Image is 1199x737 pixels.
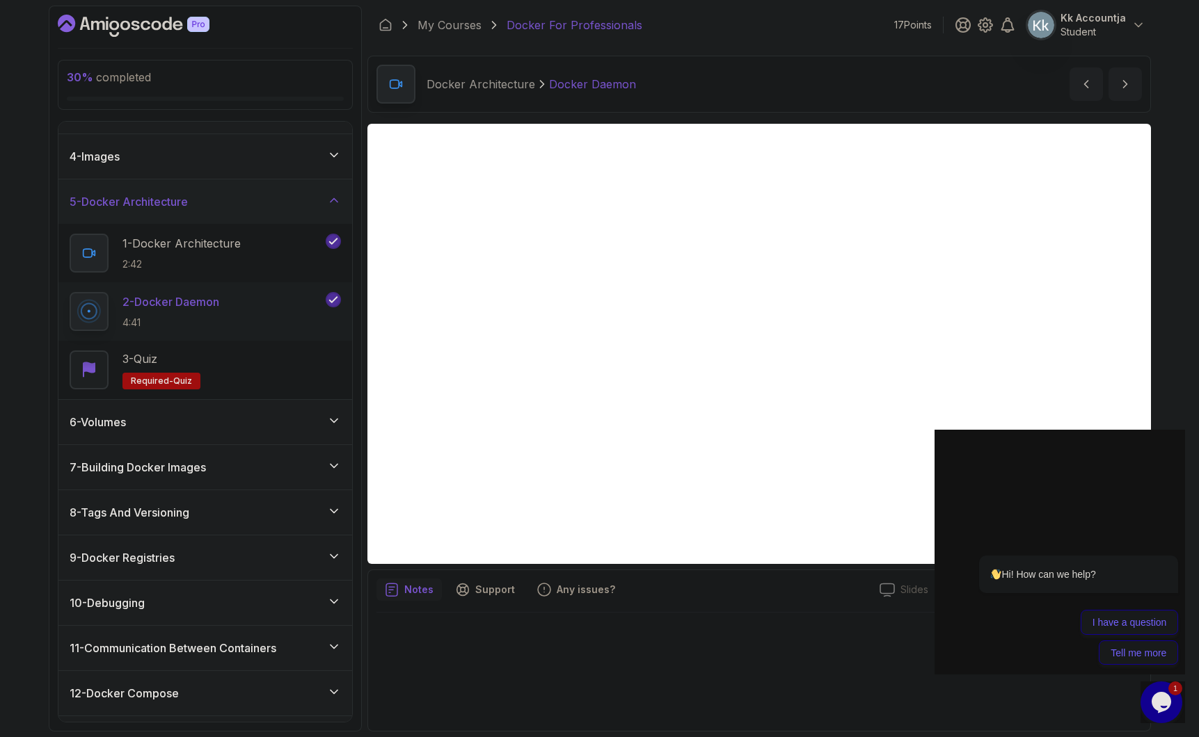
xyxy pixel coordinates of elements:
[70,549,175,566] h3: 9 - Docker Registries
[70,193,188,210] h3: 5 - Docker Architecture
[58,581,352,625] button: 10-Debugging
[58,671,352,715] button: 12-Docker Compose
[1141,681,1185,723] iframe: chat widget
[549,76,636,92] p: Docker Daemon
[379,18,392,32] a: Dashboard
[70,594,145,611] h3: 10 - Debugging
[58,490,352,535] button: 8-Tags And Versioning
[131,375,173,387] span: Required-
[1109,67,1142,101] button: next content
[894,18,932,32] p: 17 Points
[475,583,515,597] p: Support
[58,134,352,179] button: 4-Images
[376,578,442,601] button: notes button
[122,316,219,330] p: 4:41
[70,414,126,430] h3: 6 - Volumes
[557,583,615,597] p: Any issues?
[367,124,1151,564] iframe: 2 - Docker Daemon
[1061,11,1126,25] p: Kk Accountja
[1061,25,1126,39] p: Student
[58,626,352,670] button: 11-Communication Between Containers
[529,578,624,601] button: Feedback button
[58,445,352,489] button: 7-Building Docker Images
[1028,12,1054,38] img: user profile image
[173,375,192,387] span: quiz
[1070,67,1103,101] button: previous content
[70,292,341,331] button: 2-Docker Daemon4:41
[404,583,434,597] p: Notes
[447,578,523,601] button: Support button
[58,15,241,37] a: Dashboard
[67,70,93,84] span: 30 %
[70,640,276,656] h3: 11 - Communication Between Containers
[122,350,157,367] p: 3 - Quiz
[58,535,352,580] button: 9-Docker Registries
[935,430,1185,674] iframe: chat widget
[70,234,341,273] button: 1-Docker Architecture2:42
[58,400,352,444] button: 6-Volumes
[122,235,241,252] p: 1 - Docker Architecture
[418,17,482,33] a: My Courses
[507,17,642,33] p: Docker For Professionals
[67,70,151,84] span: completed
[122,293,219,310] p: 2 - Docker Daemon
[122,257,241,271] p: 2:42
[427,76,535,92] p: Docker Architecture
[1027,11,1145,39] button: user profile imageKk AccountjaStudent
[70,350,341,389] button: 3-QuizRequired-quiz
[70,148,120,165] h3: 4 - Images
[70,504,189,521] h3: 8 - Tags And Versioning
[900,583,928,597] p: Slides
[70,685,179,702] h3: 12 - Docker Compose
[70,459,206,476] h3: 7 - Building Docker Images
[58,179,352,224] button: 5-Docker Architecture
